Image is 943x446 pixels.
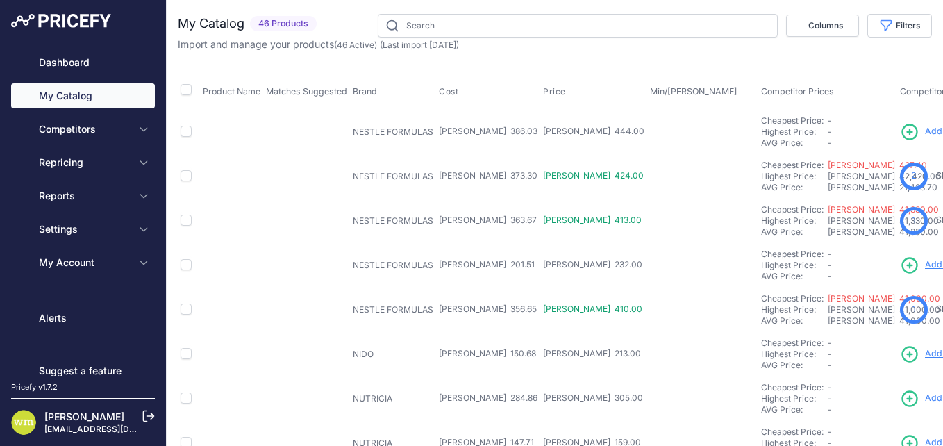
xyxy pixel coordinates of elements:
span: My Account [39,256,130,270]
span: [PERSON_NAME] 305.00 [543,393,643,403]
p: NESTLE FORMULAS [353,304,433,315]
span: [PERSON_NAME] 424.00 [543,170,644,181]
button: Cost [439,86,461,97]
span: 1 [912,214,916,227]
button: Columns [786,15,859,37]
a: 46 Active [337,40,374,50]
span: [PERSON_NAME] 41,000.00 [828,304,940,315]
span: [PERSON_NAME] 150.68 [439,348,536,358]
div: Highest Price: [761,349,828,360]
a: Cheapest Price: [761,115,824,126]
a: Dashboard [11,50,155,75]
button: Filters [867,14,932,38]
span: [PERSON_NAME] 232.00 [543,259,642,270]
span: Competitor Prices [761,86,834,97]
span: - [828,126,832,137]
span: - [828,404,832,415]
a: [PERSON_NAME] 41,000.00 [828,293,940,304]
div: Highest Price: [761,215,828,226]
span: Settings [39,222,130,236]
span: Price [543,86,566,97]
span: Min/[PERSON_NAME] [650,86,737,97]
p: NUTRICIA [353,393,433,404]
a: [PERSON_NAME] 41,330.00 [828,204,939,215]
div: Highest Price: [761,393,828,404]
span: Matches Suggested [266,86,347,97]
nav: Sidebar [11,50,155,383]
span: [PERSON_NAME] 356.65 [439,304,537,314]
span: [PERSON_NAME] 213.00 [543,348,641,358]
div: [PERSON_NAME] 41,330.00 [828,226,894,238]
span: Reports [39,189,130,203]
p: Import and manage your products [178,38,459,51]
a: My Catalog [11,83,155,108]
a: Cheapest Price: [761,338,824,348]
div: [PERSON_NAME] 41,000.00 [828,315,894,327]
span: [PERSON_NAME] 410.00 [543,304,642,314]
span: Brand [353,86,377,97]
a: Cheapest Price: [761,382,824,393]
p: NESTLE FORMULAS [353,260,433,271]
span: - [828,349,832,359]
span: Repricing [39,156,130,170]
div: AVG Price: [761,226,828,238]
span: - [828,427,832,437]
div: Highest Price: [761,171,828,182]
span: [PERSON_NAME] 386.03 [439,126,537,136]
a: Cheapest Price: [761,204,824,215]
div: Highest Price: [761,304,828,315]
div: AVG Price: [761,138,828,149]
span: 46 Products [250,16,317,32]
a: Cheapest Price: [761,160,824,170]
span: 2 [911,170,917,183]
button: Price [543,86,569,97]
span: [PERSON_NAME] 201.51 [439,259,535,270]
a: [EMAIL_ADDRESS][DOMAIN_NAME] [44,424,190,434]
a: Cheapest Price: [761,293,824,304]
span: - [828,249,832,259]
span: - [828,338,832,348]
span: (Last import [DATE]) [380,40,459,50]
div: AVG Price: [761,182,828,193]
span: ( ) [334,40,377,50]
button: Reports [11,183,155,208]
a: Alerts [11,306,155,331]
p: NESTLE FORMULAS [353,126,433,138]
p: NESTLE FORMULAS [353,215,433,226]
button: Competitors [11,117,155,142]
a: [PERSON_NAME] 437.40 [828,160,927,170]
button: Repricing [11,150,155,175]
span: Competitors [39,122,130,136]
a: Suggest a feature [11,358,155,383]
input: Search [378,14,778,38]
span: [PERSON_NAME] 42,420.00 [828,171,941,181]
div: AVG Price: [761,271,828,282]
img: Pricefy Logo [11,14,111,28]
span: [PERSON_NAME] 413.00 [543,215,642,225]
div: Highest Price: [761,126,828,138]
a: Cheapest Price: [761,427,824,437]
div: Highest Price: [761,260,828,271]
button: My Account [11,250,155,275]
span: Cost [439,86,458,97]
span: [PERSON_NAME] 373.30 [439,170,537,181]
span: - [828,138,832,148]
span: Product Name [203,86,260,97]
span: [PERSON_NAME] 444.00 [543,126,644,136]
span: 1 [912,303,916,316]
div: AVG Price: [761,360,828,371]
p: NESTLE FORMULAS [353,171,433,182]
div: AVG Price: [761,404,828,415]
span: - [828,382,832,393]
div: AVG Price: [761,315,828,327]
a: [PERSON_NAME] [44,411,124,422]
button: Settings [11,217,155,242]
a: Cheapest Price: [761,249,824,259]
h2: My Catalog [178,14,244,33]
span: [PERSON_NAME] 363.67 [439,215,537,225]
span: [PERSON_NAME] 41,330.00 [828,215,939,226]
span: - [828,393,832,404]
span: - [828,260,832,270]
div: Pricefy v1.7.2 [11,381,58,393]
span: [PERSON_NAME] 284.86 [439,393,537,403]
